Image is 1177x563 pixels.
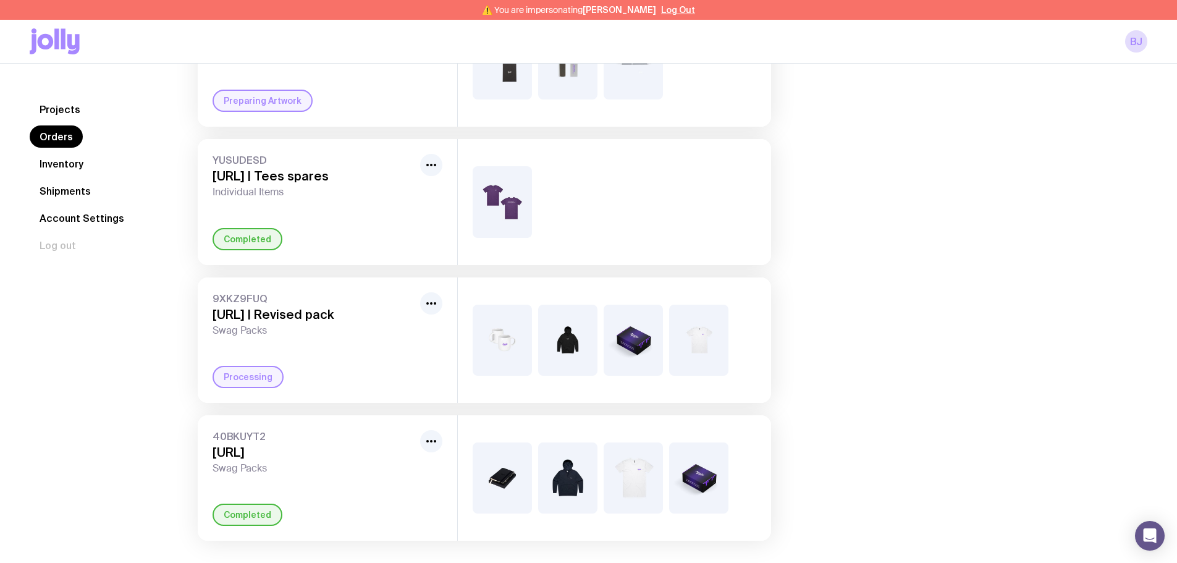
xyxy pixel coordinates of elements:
div: Preparing Artwork [213,90,313,112]
span: [PERSON_NAME] [583,5,656,15]
button: Log out [30,234,86,256]
span: Individual Items [213,186,415,198]
a: BJ [1125,30,1147,53]
button: Log Out [661,5,695,15]
div: Open Intercom Messenger [1135,521,1165,551]
a: Inventory [30,153,93,175]
a: Account Settings [30,207,134,229]
div: Processing [213,366,284,388]
h3: [URL] [213,445,415,460]
span: 40BKUYT2 [213,430,415,442]
a: Projects [30,98,90,121]
span: YUSUDESD [213,154,415,166]
h3: [URL] | Tees spares [213,169,415,184]
h3: [URL] | Revised pack [213,307,415,322]
span: Swag Packs [213,462,415,475]
div: Completed [213,504,282,526]
span: ⚠️ You are impersonating [482,5,656,15]
span: Swag Packs [213,324,415,337]
a: Shipments [30,180,101,202]
div: Completed [213,228,282,250]
span: 9XKZ9FUQ [213,292,415,305]
a: Orders [30,125,83,148]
